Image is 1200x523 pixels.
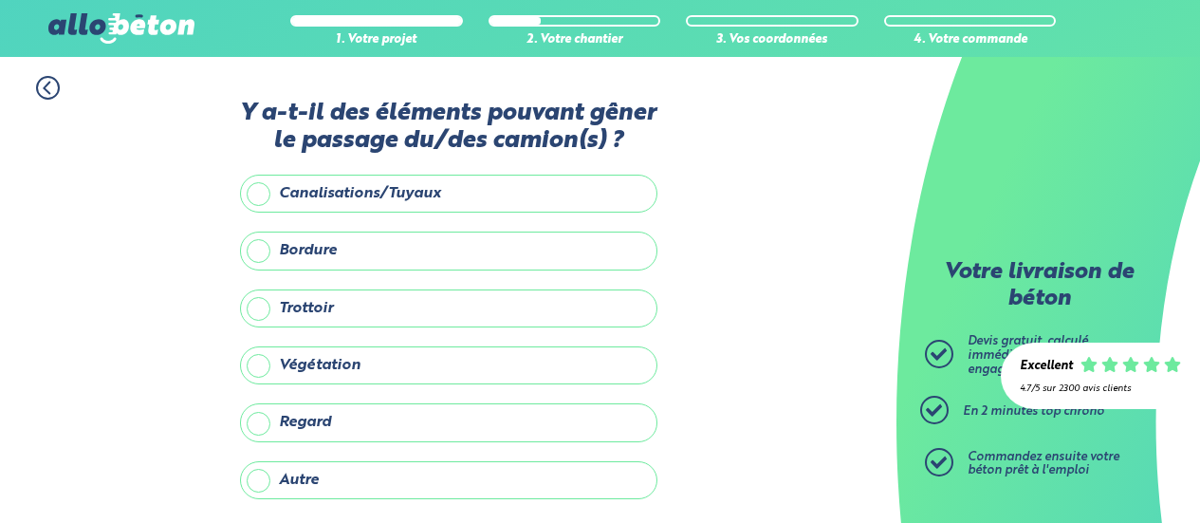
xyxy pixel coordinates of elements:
[48,13,194,44] img: allobéton
[963,405,1104,418] span: En 2 minutes top chrono
[1020,383,1181,394] div: 4.7/5 sur 2300 avis clients
[240,100,657,156] label: Y a-t-il des éléments pouvant gêner le passage du/des camion(s) ?
[240,232,657,270] label: Bordure
[240,346,657,384] label: Végétation
[968,335,1105,375] span: Devis gratuit, calculé immédiatement et sans engagement
[930,260,1148,312] p: Votre livraison de béton
[1031,449,1179,502] iframe: Help widget launcher
[884,33,1057,47] div: 4. Votre commande
[968,451,1119,477] span: Commandez ensuite votre béton prêt à l'emploi
[240,175,657,213] label: Canalisations/Tuyaux
[686,33,858,47] div: 3. Vos coordonnées
[240,461,657,499] label: Autre
[489,33,661,47] div: 2. Votre chantier
[240,290,657,327] label: Trottoir
[1020,360,1073,374] div: Excellent
[290,33,463,47] div: 1. Votre projet
[240,403,657,441] label: Regard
